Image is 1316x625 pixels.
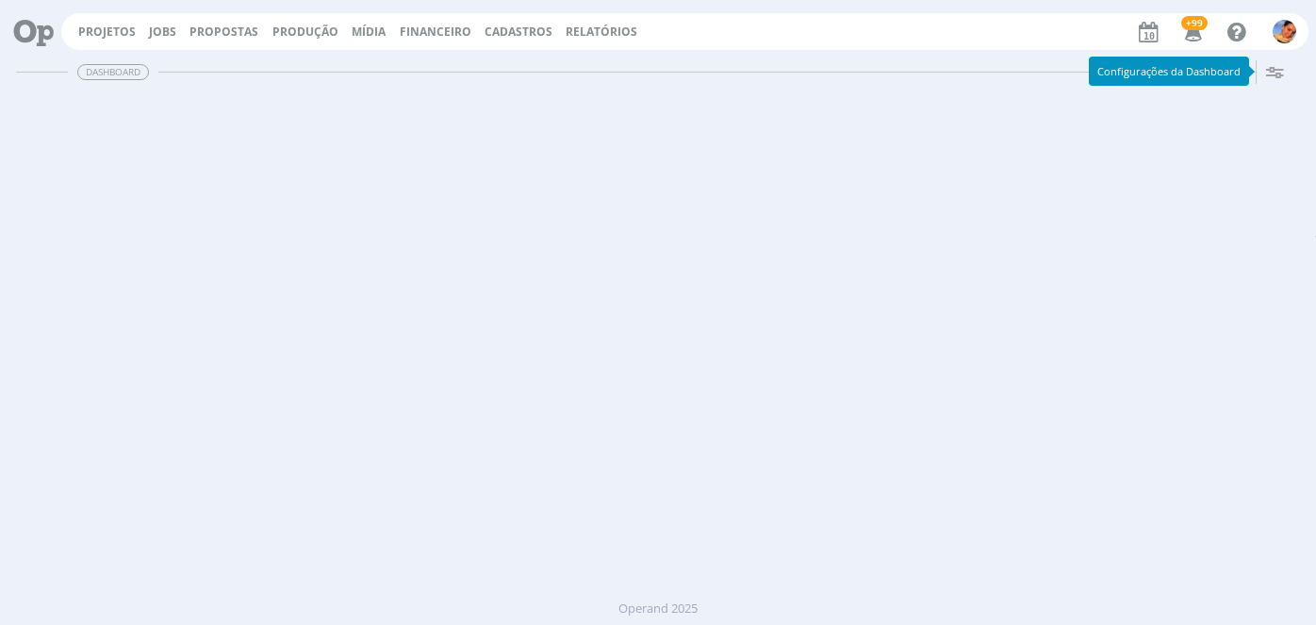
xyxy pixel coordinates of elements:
[78,24,136,40] a: Projetos
[1089,57,1249,86] div: Configurações da Dashboard
[189,24,258,40] span: Propostas
[479,25,558,40] button: Cadastros
[566,24,637,40] a: Relatórios
[272,24,338,40] a: Produção
[1181,16,1208,30] span: +99
[77,64,149,80] span: Dashboard
[394,25,477,40] button: Financeiro
[485,24,552,40] span: Cadastros
[1273,20,1296,43] img: L
[143,25,182,40] button: Jobs
[560,25,643,40] button: Relatórios
[352,24,386,40] a: Mídia
[1272,15,1297,48] button: L
[346,25,391,40] button: Mídia
[267,25,344,40] button: Produção
[184,25,264,40] button: Propostas
[1173,15,1211,49] button: +99
[73,25,141,40] button: Projetos
[149,24,176,40] a: Jobs
[400,24,471,40] a: Financeiro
